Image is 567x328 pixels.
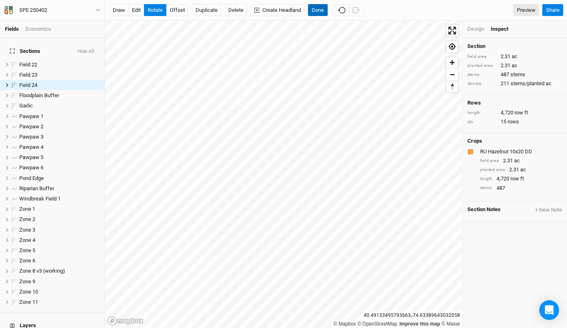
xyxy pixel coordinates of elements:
[467,25,484,33] div: Design
[19,196,100,202] div: Windbreak Field 1
[19,247,100,254] div: Zone 5
[19,216,100,223] div: Zone 2
[105,20,462,328] canvas: Map
[467,109,562,116] div: 4,720
[480,185,492,191] div: stems
[19,185,54,191] span: Riparian Buffer
[467,118,562,125] div: 15
[507,118,519,125] span: rows
[19,268,65,274] span: Zone 8 v3 (working)
[520,166,526,173] span: ac
[19,102,100,109] div: Garlic
[333,321,356,327] a: Mapbox
[467,119,496,125] div: qty
[19,237,35,243] span: Zone 4
[19,102,33,109] span: Garlic
[19,196,61,202] span: Windbreak Field 1
[19,164,43,171] span: Pawpaw 6
[19,185,100,192] div: Riparian Buffer
[19,257,100,264] div: Zone 6
[467,71,562,78] div: 487
[399,321,440,327] a: Improve this map
[514,109,528,116] span: row ft
[534,206,562,214] button: + New Note
[480,175,562,182] div: 4,720
[480,148,560,155] div: RU Hazelnut 10x20 DD
[19,134,100,140] div: Pawpaw 3
[19,113,43,119] span: Pawpaw 1
[480,167,505,173] div: planted area
[19,227,35,233] span: Zone 3
[19,237,100,244] div: Zone 4
[308,4,328,16] button: Done
[4,6,100,15] button: SPE 250402
[19,278,100,285] div: Zone 9
[480,157,562,164] div: 2.31
[19,82,37,88] span: Field 24
[19,299,38,305] span: Zone 11
[25,25,51,33] div: Economics
[19,154,100,161] div: Pawpaw 5
[19,6,47,14] div: SPE 250402
[480,158,499,164] div: field area
[480,176,492,182] div: length
[19,289,38,295] span: Zone 10
[467,63,496,69] div: planted area
[446,41,458,52] span: Find my location
[539,300,559,320] div: Open Intercom Messenger
[109,4,129,16] button: draw
[19,227,100,233] div: Zone 3
[19,123,43,130] span: Pawpaw 2
[144,4,166,16] button: rotate
[446,68,458,80] button: Zoom out
[19,257,35,264] span: Zone 6
[490,25,519,33] div: Inspect
[19,123,100,130] div: Pawpaw 2
[19,61,37,68] span: Field 22
[511,62,517,69] span: ac
[19,113,100,120] div: Pawpaw 1
[467,53,562,60] div: 2.31
[225,4,247,16] button: Delete
[467,62,562,69] div: 2.31
[446,69,458,80] span: Zoom out
[19,61,100,68] div: Field 22
[19,247,35,253] span: Zone 5
[467,206,500,214] span: Section Notes
[480,166,562,173] div: 2.31
[542,4,563,16] button: Share
[446,25,458,36] button: Enter fullscreen
[19,144,100,150] div: Pawpaw 4
[19,299,100,305] div: Zone 11
[5,26,19,32] a: Fields
[467,72,496,78] div: stems
[19,206,100,212] div: Zone 1
[19,164,100,171] div: Pawpaw 6
[446,80,458,92] button: Reset bearing to north
[513,4,539,16] a: Preview
[467,81,496,87] div: density
[510,80,551,87] span: stems/planted ac
[480,184,562,192] div: 487
[19,92,59,98] span: Floodplain Buffer
[128,4,144,16] button: edit
[467,100,562,106] h4: Rows
[362,311,462,320] div: 40.49133495793663 , -74.63389643032058
[19,289,100,295] div: Zone 10
[250,4,305,16] button: Create Headland
[446,57,458,68] button: Zoom in
[446,81,458,92] span: Reset bearing to north
[19,82,100,89] div: Field 24
[19,134,43,140] span: Pawpaw 3
[19,206,35,212] span: Zone 1
[467,54,496,60] div: field area
[348,4,363,16] button: Redo (^Z)
[511,53,517,60] span: ac
[467,138,482,144] h4: Crops
[358,321,397,327] a: OpenStreetMap
[510,71,525,78] span: stems
[10,48,40,55] span: Sections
